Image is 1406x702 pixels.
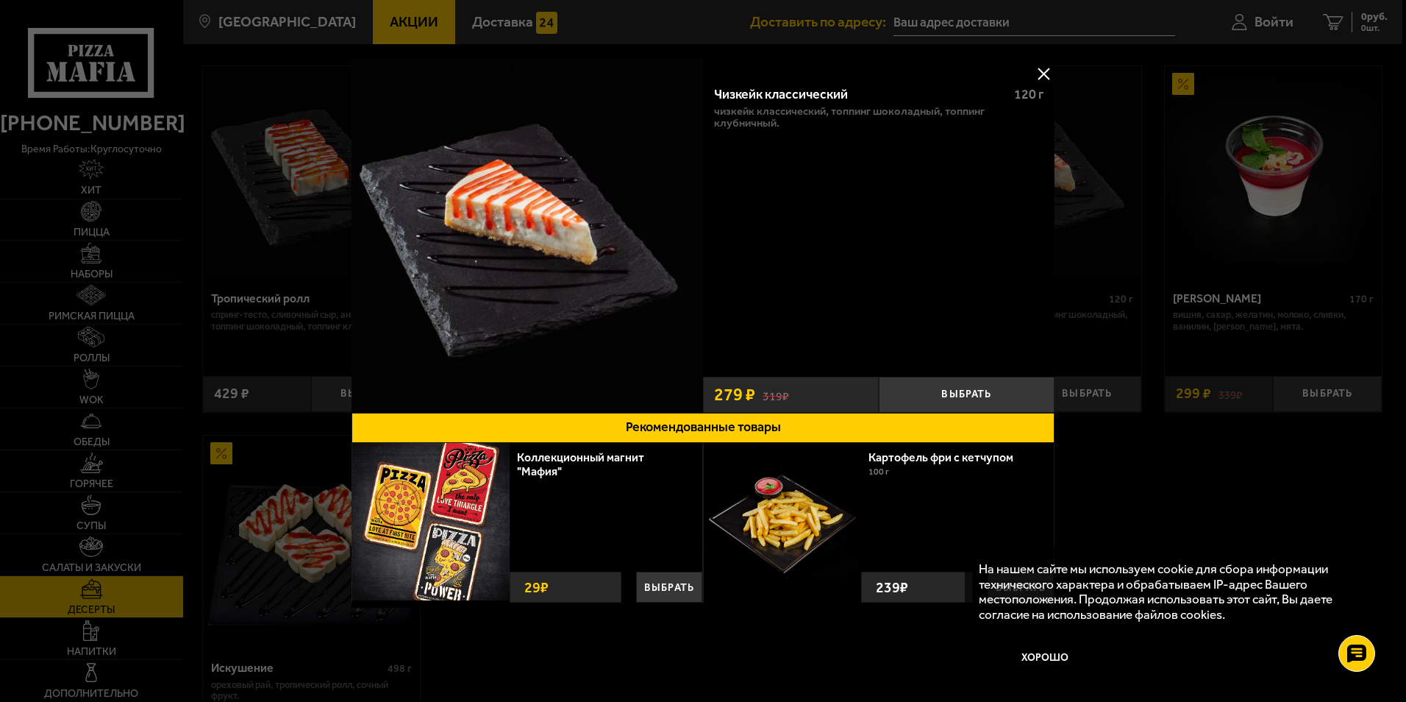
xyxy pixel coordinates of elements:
p: На нашем сайте мы используем cookie для сбора информации технического характера и обрабатываем IP... [979,561,1363,623]
s: 319 ₽ [763,387,789,403]
div: Чизкейк классический [714,87,1002,103]
span: 120 г [1014,86,1043,102]
button: Хорошо [979,637,1110,681]
a: Чизкейк классический [351,59,703,413]
a: Картофель фри с кетчупом [868,450,1028,464]
strong: 239 ₽ [872,572,912,602]
button: Выбрать [879,377,1054,413]
button: Выбрать [636,572,702,603]
img: Чизкейк классический [351,59,703,411]
strong: 29 ₽ [521,572,552,602]
span: 100 г [868,467,889,477]
button: Рекомендованные товары [351,413,1054,443]
span: 279 ₽ [714,386,755,404]
a: Коллекционный магнит "Мафия" [517,450,644,478]
p: Чизкейк классический, топпинг шоколадный, топпинг клубничный. [714,106,1043,130]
